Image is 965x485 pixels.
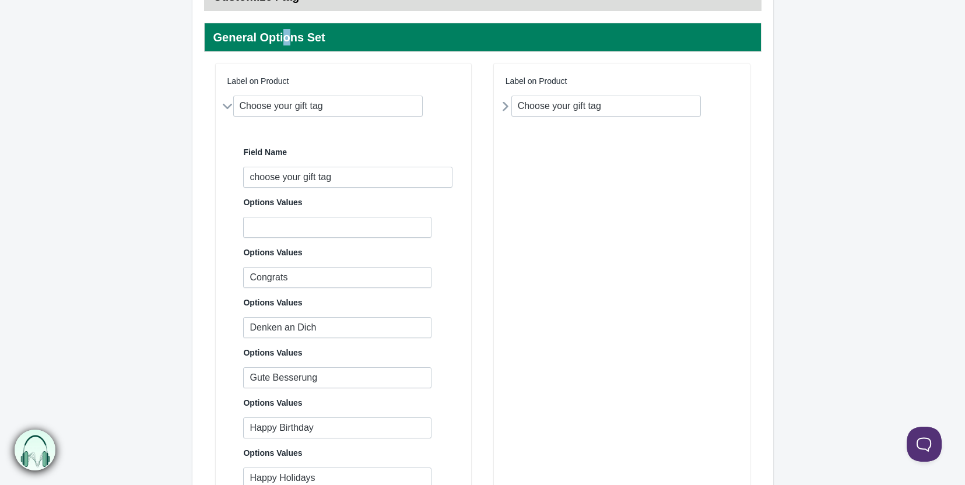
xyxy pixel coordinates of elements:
img: bxm.png [15,430,56,471]
label: Label on Product [506,75,567,87]
label: Options Values [243,347,302,359]
label: Options Values [243,297,302,308]
label: Options Values [243,447,302,459]
label: Options Values [243,247,302,258]
label: Options Values [243,196,302,208]
iframe: Toggle Customer Support [907,427,942,462]
label: Options Values [243,397,302,409]
label: Field Name [243,146,287,158]
label: Label on Product [227,75,289,87]
h3: General Options Set [204,23,762,52]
